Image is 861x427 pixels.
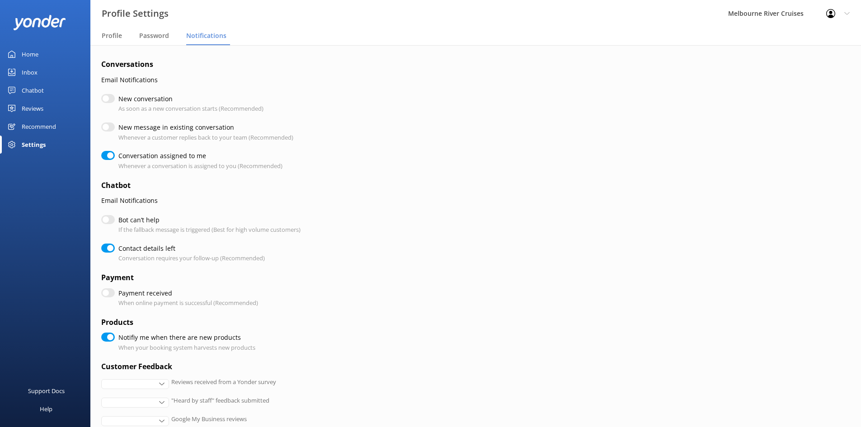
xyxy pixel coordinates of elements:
[118,244,260,253] label: Contact details left
[186,31,226,40] span: Notifications
[118,225,301,235] p: If the fallback message is triggered (Best for high volume customers)
[22,117,56,136] div: Recommend
[14,15,66,30] img: yonder-white-logo.png
[118,253,265,263] p: Conversation requires your follow-up (Recommended)
[22,136,46,154] div: Settings
[171,414,247,424] p: Google My Business reviews
[101,317,553,328] h4: Products
[118,94,259,104] label: New conversation
[22,45,38,63] div: Home
[101,361,553,373] h4: Customer Feedback
[22,99,43,117] div: Reviews
[171,377,276,387] p: Reviews received from a Yonder survey
[118,298,258,308] p: When online payment is successful (Recommended)
[118,215,296,225] label: Bot can’t help
[118,133,293,142] p: Whenever a customer replies back to your team (Recommended)
[101,59,553,70] h4: Conversations
[118,161,282,171] p: Whenever a conversation is assigned to you (Recommended)
[22,81,44,99] div: Chatbot
[171,396,269,405] p: "Heard by staff" feedback submitted
[139,31,169,40] span: Password
[28,382,65,400] div: Support Docs
[40,400,52,418] div: Help
[118,288,254,298] label: Payment received
[118,122,289,132] label: New message in existing conversation
[101,180,553,192] h4: Chatbot
[101,272,553,284] h4: Payment
[118,104,263,113] p: As soon as a new conversation starts (Recommended)
[101,196,553,206] p: Email Notifications
[22,63,38,81] div: Inbox
[118,151,278,161] label: Conversation assigned to me
[118,343,255,352] p: When your booking system harvests new products
[102,31,122,40] span: Profile
[102,6,169,21] h3: Profile Settings
[101,75,553,85] p: Email Notifications
[118,333,251,343] label: Notifiy me when there are new products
